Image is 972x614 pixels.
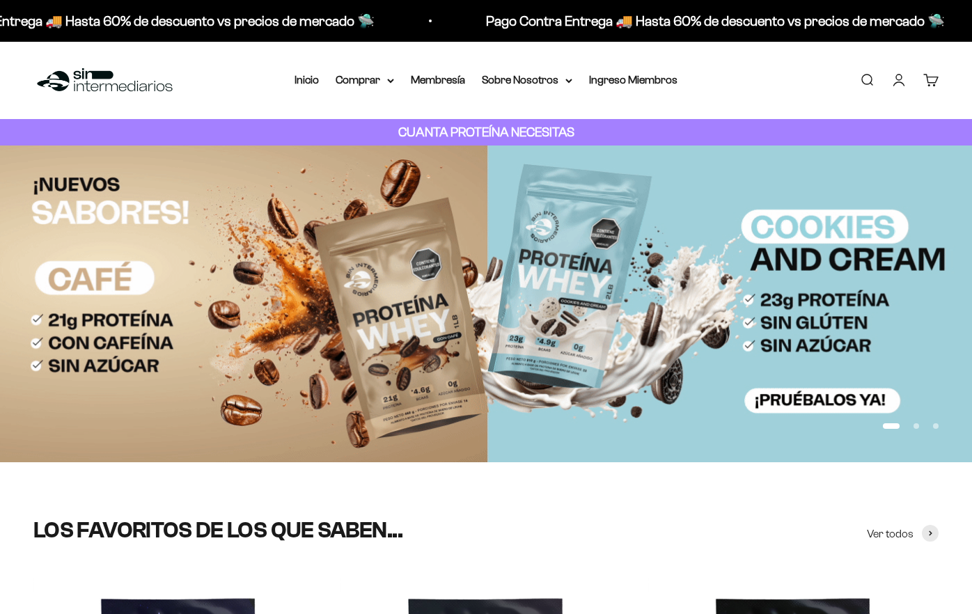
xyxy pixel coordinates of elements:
[411,74,465,86] a: Membresía
[483,10,942,32] p: Pago Contra Entrega 🚚 Hasta 60% de descuento vs precios de mercado 🛸
[867,525,939,543] a: Ver todos
[33,518,402,542] split-lines: LOS FAVORITOS DE LOS QUE SABEN...
[336,71,394,89] summary: Comprar
[867,525,914,543] span: Ver todos
[295,74,319,86] a: Inicio
[589,74,677,86] a: Ingreso Miembros
[398,125,574,139] strong: CUANTA PROTEÍNA NECESITAS
[482,71,572,89] summary: Sobre Nosotros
